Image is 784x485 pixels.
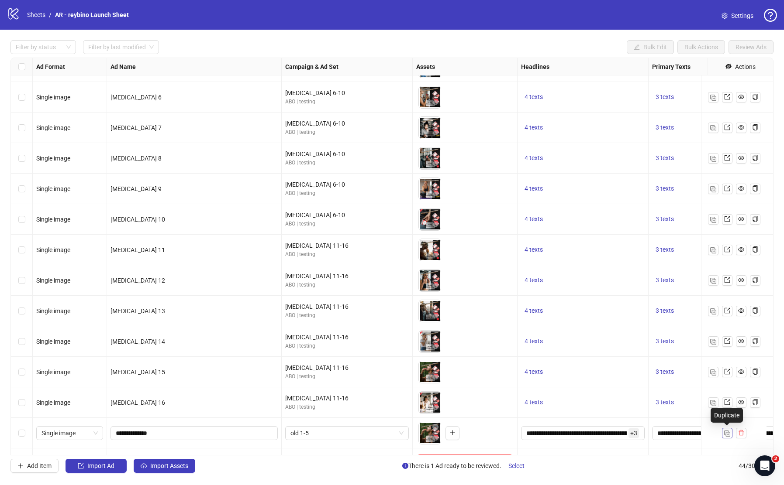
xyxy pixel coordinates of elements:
button: Duplicate [708,214,718,225]
span: export [724,399,730,405]
span: 3 texts [656,277,674,283]
span: info-circle [402,463,408,469]
span: setting [722,13,728,19]
div: Select row 34 [11,143,33,174]
img: Asset 1 [419,300,441,322]
div: Select all rows [11,58,33,75]
div: [MEDICAL_DATA] 11-16 [285,302,409,311]
button: Duplicate [708,123,718,133]
span: 4 texts [525,368,543,375]
span: 4 texts [525,246,543,253]
span: export [724,246,730,253]
div: ABO | testing [285,98,409,106]
button: 4 texts [521,275,546,286]
span: export [724,307,730,314]
button: 3 texts [652,123,677,133]
span: eye [432,374,439,380]
span: 3 texts [656,338,674,345]
div: Actions [735,62,756,72]
img: Asset 1 [419,270,441,291]
span: [MEDICAL_DATA] 14 [111,338,165,345]
span: [MEDICAL_DATA] 10 [111,216,165,223]
span: 3 texts [656,93,674,100]
img: Duplicate [710,278,716,284]
div: Duplicate [711,408,743,423]
img: Duplicate [710,156,716,162]
div: [MEDICAL_DATA] 6-10 [285,180,409,189]
span: Single image [36,155,70,162]
button: Preview [430,159,441,169]
div: ABO | testing [285,220,409,228]
span: eye [738,338,744,344]
span: 3 texts [656,124,674,131]
button: 3 texts [652,397,677,408]
button: Preview [430,189,441,200]
button: Duplicate [708,184,718,194]
span: 4 texts [525,124,543,131]
span: eye [738,155,744,161]
span: [MEDICAL_DATA] 9 [111,185,162,192]
span: 44 / 300 items [739,461,774,471]
button: Preview [430,220,441,230]
span: eye [738,216,744,222]
div: Resize Campaign & Ad Set column [410,58,412,75]
span: cloud-upload [141,463,147,469]
div: [MEDICAL_DATA] 6-10 [285,149,409,159]
span: [MEDICAL_DATA] 11 [111,246,165,253]
span: eye [432,191,439,197]
span: eye [738,94,744,100]
button: Duplicate [708,92,718,102]
span: copy [752,94,758,100]
button: Preview [430,250,441,261]
span: [MEDICAL_DATA] 15 [111,369,165,376]
span: Single image [41,427,98,440]
span: export [724,185,730,191]
span: copy [752,246,758,253]
div: ABO | testing [285,159,409,167]
span: copy [752,369,758,375]
div: Select row 41 [11,357,33,387]
button: Duplicate [708,336,718,347]
button: 4 texts [521,92,546,102]
div: [MEDICAL_DATA] 11-16 [285,241,409,250]
button: Delete [430,422,441,433]
button: 3 texts [652,245,677,255]
span: 3 texts [656,215,674,222]
span: copy [752,185,758,191]
span: eye-invisible [725,63,732,69]
span: eye [432,130,439,136]
button: 4 texts [521,397,546,408]
span: Import Ad [87,462,114,469]
img: Duplicate [710,95,716,101]
span: copy [752,124,758,130]
button: 4 texts [521,336,546,347]
div: Edit values [521,426,645,440]
button: Bulk Actions [677,40,725,54]
button: Import Assets [134,459,195,473]
span: eye [432,405,439,411]
span: 4 texts [525,399,543,406]
button: Preview [430,434,441,444]
button: 4 texts [521,214,546,225]
div: Select row 40 [11,326,33,357]
span: eye [432,252,439,258]
strong: Primary Texts [652,62,691,72]
span: plus [17,463,24,469]
button: Review Ads [729,40,774,54]
span: eye [738,369,744,375]
button: Duplicate [708,306,718,316]
span: copy [752,399,758,405]
span: Single image [36,246,70,253]
span: eye [738,185,744,191]
span: There is 1 Ad ready to be reviewed. [402,459,532,473]
span: 2 [772,455,779,462]
button: Preview [430,98,441,108]
div: Select row 44 [11,448,33,479]
button: 3 texts [652,214,677,225]
a: Settings [715,9,760,23]
span: import [78,463,84,469]
button: 4 texts [521,153,546,164]
div: Resize Assets column [515,58,517,75]
span: export [724,94,730,100]
strong: Headlines [521,62,549,72]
